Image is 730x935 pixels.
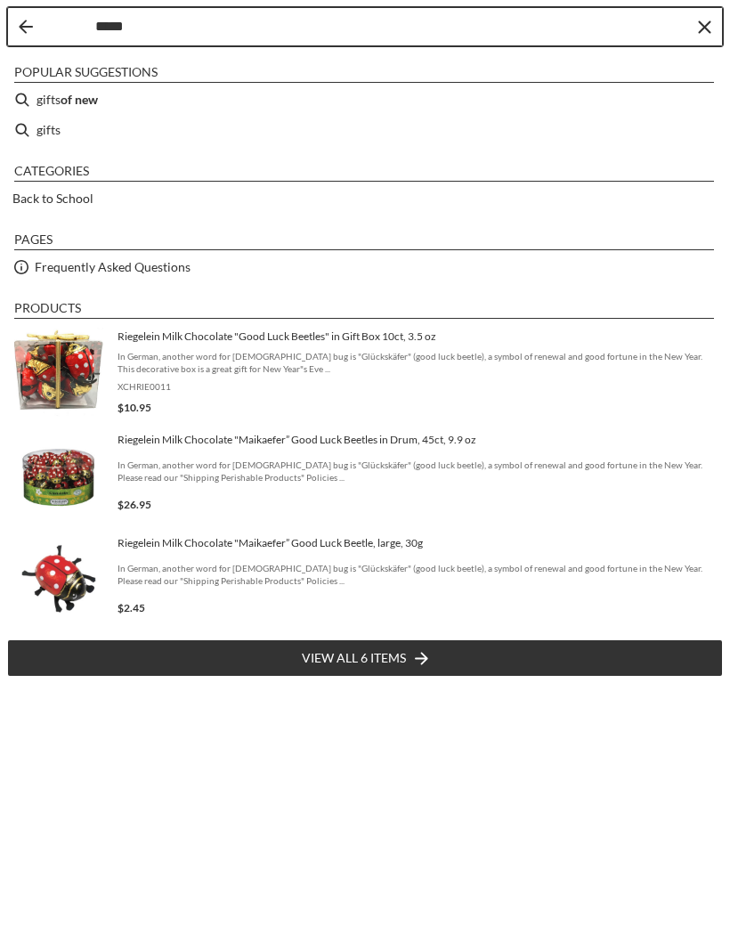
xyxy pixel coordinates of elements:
[14,328,716,417] a: Riegelein Milk Chocolate "Good Luck Beetles" in Gift Box 10ct, 3.5 ozIn German, another word for ...
[35,256,191,277] a: Frequently Asked Questions
[118,433,716,447] span: Riegelein Milk Chocolate "Maikaefer” Good Luck Beetles in Drum, 45ct, 9.9 oz
[118,329,716,344] span: Riegelein Milk Chocolate "Good Luck Beetles" in Gift Box 10ct, 3.5 oz
[7,183,723,214] li: Back to School
[7,85,723,115] li: gifts of new
[7,115,723,145] li: gifts
[118,459,716,484] span: In German, another word for [DEMOGRAPHIC_DATA] bug is "Glückskäfer" (good luck beetle), a symbol ...
[7,639,723,677] li: View all 6 items
[118,536,716,550] span: Riegelein Milk Chocolate "Maikaefer” Good Luck Beetle, large, 30g
[302,648,406,668] span: View all 6 items
[118,562,716,587] span: In German, another word for [DEMOGRAPHIC_DATA] bug is "Glückskäfer" (good luck beetle), a symbol ...
[695,18,713,36] button: Clear
[14,431,716,520] a: Riegelein Milk Chocolate Good Luck Beetles in DrumRiegelein Milk Chocolate "Maikaefer” Good Luck ...
[7,527,723,630] li: Riegelein Milk Chocolate "Maikaefer” Good Luck Beetle, large, 30g
[118,401,151,414] span: $10.95
[14,163,714,182] li: Categories
[14,232,714,250] li: Pages
[19,20,33,34] button: Back
[7,424,723,527] li: Riegelein Milk Chocolate "Maikaefer” Good Luck Beetles in Drum, 45ct, 9.9 oz
[7,252,723,282] li: Frequently Asked Questions
[14,431,103,520] img: Riegelein Milk Chocolate Good Luck Beetles in Drum
[118,380,716,393] span: XCHRIE0011
[12,188,93,208] a: Back to School
[14,300,714,319] li: Products
[118,350,716,375] span: In German, another word for [DEMOGRAPHIC_DATA] bug is "Glückskäfer" (good luck beetle), a symbol ...
[14,64,714,83] li: Popular suggestions
[14,534,103,623] img: Riegelein Milk Chocolate Good Luck Beetle Large
[7,321,723,424] li: Riegelein Milk Chocolate "Good Luck Beetles" in Gift Box 10ct, 3.5 oz
[14,534,716,623] a: Riegelein Milk Chocolate Good Luck Beetle LargeRiegelein Milk Chocolate "Maikaefer” Good Luck Bee...
[61,89,98,110] b: of new
[118,498,151,511] span: $26.95
[118,601,145,614] span: $2.45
